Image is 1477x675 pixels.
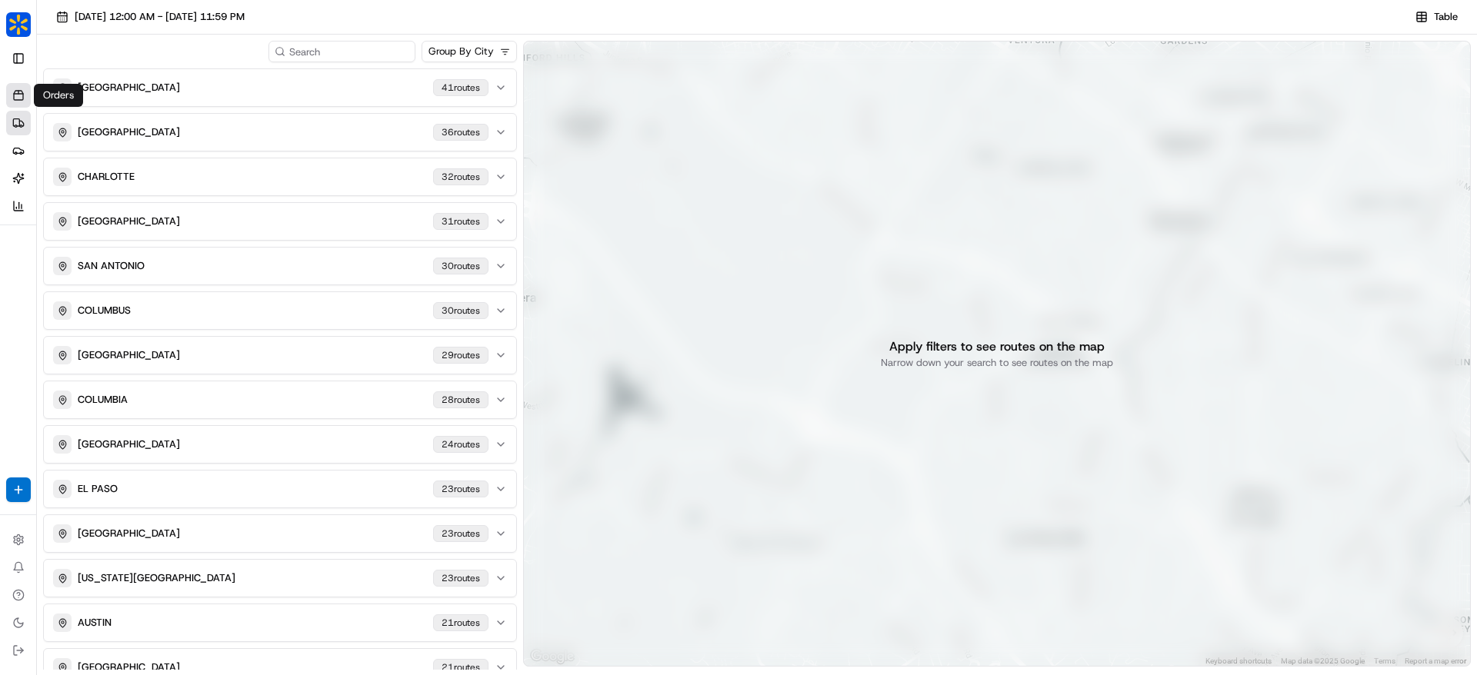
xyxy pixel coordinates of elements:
div: 21 route s [433,614,488,631]
div: 📗 [15,224,28,237]
span: Pylon [153,261,186,272]
img: Walmart US Stores [6,12,31,37]
div: Start new chat [52,147,252,162]
button: Walmart US Stores [6,6,31,43]
button: Table [1409,6,1465,28]
input: Search [268,41,415,62]
div: 30 route s [433,258,488,274]
p: Apply filters to see routes on the map [889,337,1105,356]
span: Knowledge Base [31,223,118,238]
button: [DATE] 12:00 AM - [DATE] 11:59 PM [49,6,252,28]
span: [DATE] 12:00 AM - [DATE] 11:59 PM [75,10,245,24]
p: CHARLOTTE [78,170,135,184]
p: [GEOGRAPHIC_DATA] [78,660,180,674]
span: Table [1434,10,1458,24]
a: 📗Knowledge Base [9,217,124,244]
div: Orders [34,84,83,107]
p: SAN ANTONIO [78,259,145,273]
button: [US_STATE][GEOGRAPHIC_DATA]23routes [44,560,516,597]
p: [GEOGRAPHIC_DATA] [78,214,180,228]
button: SAN ANTONIO30routes [44,248,516,284]
p: [GEOGRAPHIC_DATA] [78,527,180,540]
p: [GEOGRAPHIC_DATA] [78,125,180,139]
p: [GEOGRAPHIC_DATA] [78,437,180,451]
div: 31 route s [433,213,488,230]
div: 23 route s [433,570,488,587]
button: AUSTIN21routes [44,604,516,641]
button: [GEOGRAPHIC_DATA]36routes [44,114,516,151]
div: 28 route s [433,391,488,408]
img: 1736555255976-a54dd68f-1ca7-489b-9aae-adbdc363a1c4 [15,147,43,175]
div: 24 route s [433,436,488,453]
button: [GEOGRAPHIC_DATA]24routes [44,426,516,463]
button: CHARLOTTE32routes [44,158,516,195]
p: [GEOGRAPHIC_DATA] [78,348,180,362]
input: Clear [40,99,254,115]
div: We're available if you need us! [52,162,195,175]
p: COLUMBUS [78,304,131,318]
div: 30 route s [433,302,488,319]
span: API Documentation [145,223,247,238]
p: COLUMBIA [78,393,128,407]
p: [GEOGRAPHIC_DATA] [78,81,180,95]
a: 💻API Documentation [124,217,253,244]
div: 29 route s [433,347,488,364]
button: [GEOGRAPHIC_DATA]29routes [44,337,516,374]
button: [GEOGRAPHIC_DATA]23routes [44,515,516,552]
img: Nash [15,15,46,46]
p: Welcome 👋 [15,62,280,86]
button: COLUMBUS30routes [44,292,516,329]
button: [GEOGRAPHIC_DATA]31routes [44,203,516,240]
button: [GEOGRAPHIC_DATA]41routes [44,69,516,106]
p: AUSTIN [78,616,112,630]
div: 41 route s [433,79,488,96]
button: COLUMBIA28routes [44,381,516,418]
button: Start new chat [262,151,280,170]
p: Narrow down your search to see routes on the map [881,356,1113,370]
span: Group By City [428,45,494,58]
p: [US_STATE][GEOGRAPHIC_DATA] [78,571,235,585]
div: 36 route s [433,124,488,141]
button: EL PASO23routes [44,471,516,507]
div: 23 route s [433,525,488,542]
div: 💻 [130,224,142,237]
p: EL PASO [78,482,118,496]
div: 23 route s [433,480,488,497]
div: 32 route s [433,168,488,185]
a: Powered byPylon [108,260,186,272]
